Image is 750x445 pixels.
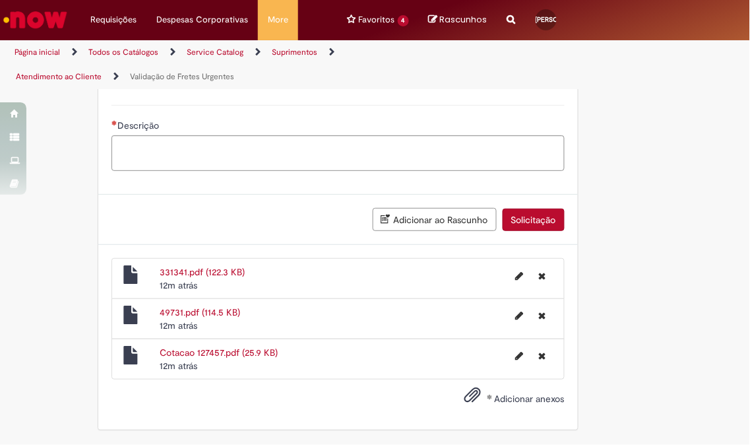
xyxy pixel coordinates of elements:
a: Todos os Catálogos [88,47,158,57]
span: Rascunhos [440,13,487,26]
button: Adicionar anexos [461,383,485,413]
span: 12m atrás [160,360,197,372]
a: Atendimento ao Cliente [16,71,102,82]
span: Descrição [117,120,162,131]
span: 12m atrás [160,279,197,291]
a: 49731.pdf (114.5 KB) [160,306,240,318]
ul: Trilhas de página [10,40,427,89]
button: Excluir 49731.pdf [531,306,554,327]
span: Requisições [90,13,137,26]
button: Editar nome de arquivo 331341.pdf [508,265,532,287]
span: 4 [398,15,409,26]
button: Editar nome de arquivo Cotacao 127457.pdf [508,346,532,367]
span: Adicionar anexos [495,393,565,405]
a: 331341.pdf (122.3 KB) [160,266,245,278]
a: Suprimentos [272,47,317,57]
a: Validação de Fretes Urgentes [130,71,234,82]
span: Despesas Corporativas [156,13,248,26]
button: Excluir Cotacao 127457.pdf [531,346,554,367]
a: Página inicial [15,47,60,57]
span: [PERSON_NAME] [536,15,587,24]
span: Necessários [111,120,117,125]
span: 12m atrás [160,320,197,331]
span: Favoritos [359,13,395,26]
button: Solicitação [503,209,565,231]
span: More [268,13,288,26]
button: Adicionar ao Rascunho [373,208,497,231]
a: Cotacao 127457.pdf (25.9 KB) [160,347,278,359]
a: Service Catalog [187,47,243,57]
img: ServiceNow [1,7,69,33]
a: No momento, sua lista de rascunhos tem 0 Itens [429,13,487,26]
button: Excluir 331341.pdf [531,265,554,287]
button: Editar nome de arquivo 49731.pdf [508,306,532,327]
time: 28/08/2025 09:41:23 [160,320,197,331]
textarea: Descrição [111,135,565,171]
